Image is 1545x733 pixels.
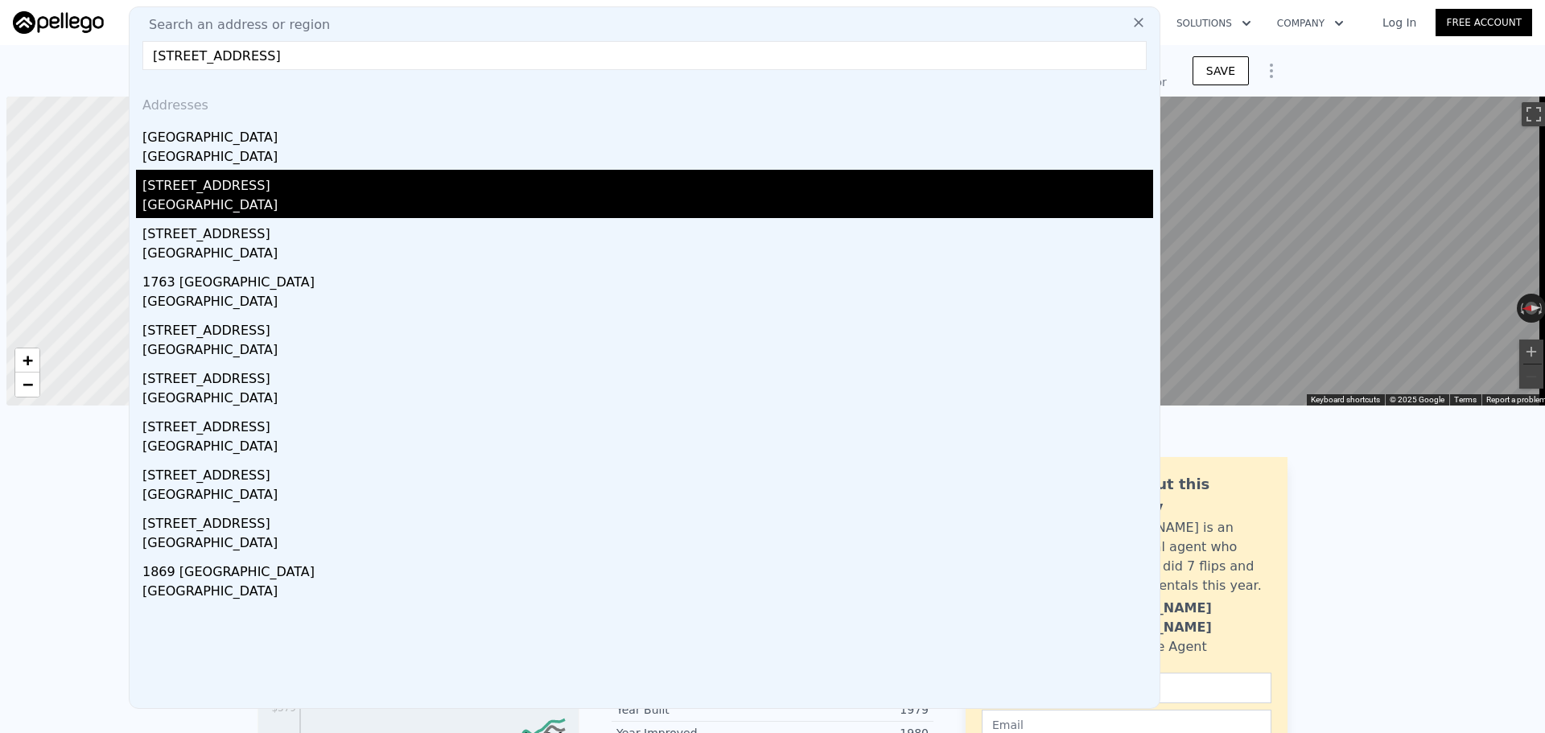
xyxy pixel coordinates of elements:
[23,350,33,370] span: +
[1092,473,1271,518] div: Ask about this property
[142,147,1153,170] div: [GEOGRAPHIC_DATA]
[142,292,1153,315] div: [GEOGRAPHIC_DATA]
[1363,14,1436,31] a: Log In
[1255,55,1287,87] button: Show Options
[142,533,1153,556] div: [GEOGRAPHIC_DATA]
[142,437,1153,459] div: [GEOGRAPHIC_DATA]
[142,363,1153,389] div: [STREET_ADDRESS]
[1390,395,1444,404] span: © 2025 Google
[142,266,1153,292] div: 1763 [GEOGRAPHIC_DATA]
[1092,599,1271,637] div: [PERSON_NAME] [PERSON_NAME]
[142,315,1153,340] div: [STREET_ADDRESS]
[142,340,1153,363] div: [GEOGRAPHIC_DATA]
[271,702,296,714] tspan: $379
[142,218,1153,244] div: [STREET_ADDRESS]
[142,582,1153,604] div: [GEOGRAPHIC_DATA]
[772,702,929,718] div: 1979
[13,11,104,34] img: Pellego
[142,170,1153,196] div: [STREET_ADDRESS]
[136,15,330,35] span: Search an address or region
[15,373,39,397] a: Zoom out
[1092,518,1271,595] div: [PERSON_NAME] is an active local agent who personally did 7 flips and bought 3 rentals this year.
[1311,394,1380,406] button: Keyboard shortcuts
[142,244,1153,266] div: [GEOGRAPHIC_DATA]
[142,508,1153,533] div: [STREET_ADDRESS]
[15,348,39,373] a: Zoom in
[1454,395,1477,404] a: Terms
[142,389,1153,411] div: [GEOGRAPHIC_DATA]
[142,556,1153,582] div: 1869 [GEOGRAPHIC_DATA]
[142,485,1153,508] div: [GEOGRAPHIC_DATA]
[1519,340,1543,364] button: Zoom in
[1193,56,1249,85] button: SAVE
[1164,9,1264,38] button: Solutions
[1436,9,1532,36] a: Free Account
[23,374,33,394] span: −
[142,196,1153,218] div: [GEOGRAPHIC_DATA]
[142,41,1147,70] input: Enter an address, city, region, neighborhood or zip code
[142,459,1153,485] div: [STREET_ADDRESS]
[1519,364,1543,389] button: Zoom out
[1517,294,1526,323] button: Rotate counterclockwise
[136,83,1153,121] div: Addresses
[1035,74,1167,90] div: Off Market, last sold for
[142,411,1153,437] div: [STREET_ADDRESS]
[142,121,1153,147] div: [GEOGRAPHIC_DATA]
[1264,9,1357,38] button: Company
[616,702,772,718] div: Year Built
